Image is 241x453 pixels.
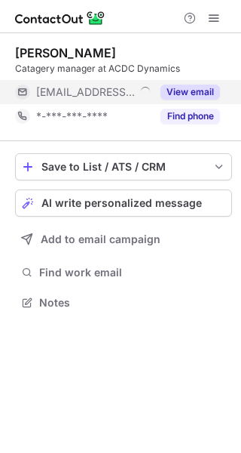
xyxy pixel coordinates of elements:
div: Catagery manager at ACDC Dynamics [15,62,232,75]
img: ContactOut v5.3.10 [15,9,105,27]
button: Add to email campaign [15,226,232,253]
span: Find work email [39,266,226,279]
div: Save to List / ATS / CRM [41,161,206,173]
span: Notes [39,296,226,310]
button: Notes [15,292,232,313]
button: AI write personalized message [15,190,232,217]
span: AI write personalized message [41,197,202,209]
button: Reveal Button [160,109,220,124]
span: Add to email campaign [41,233,160,245]
button: Find work email [15,262,232,283]
div: [PERSON_NAME] [15,45,116,60]
button: Reveal Button [160,85,220,100]
span: [EMAIL_ADDRESS][DOMAIN_NAME] [36,85,135,99]
button: save-profile-one-click [15,153,232,180]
